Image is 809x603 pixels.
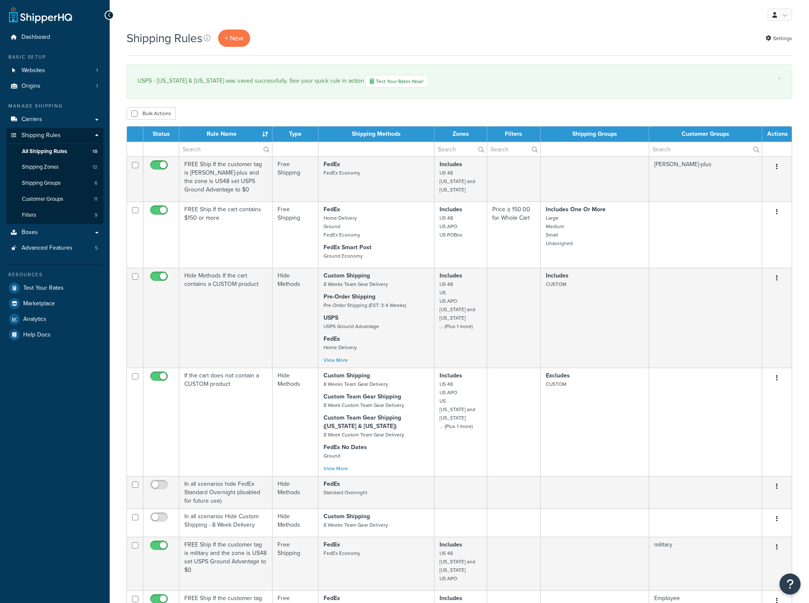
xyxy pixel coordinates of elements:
td: In all scenarios Hide Custom Shipping - 8 Week Delivery [179,509,272,537]
strong: Includes [440,205,462,214]
li: Shipping Rules [6,128,103,224]
small: Standard Overnight [324,489,367,496]
td: FREE Ship If the cart contains $150 or more [179,202,272,268]
div: USPS - [US_STATE] & [US_STATE] was saved successfully. See your quick rule in action [138,75,781,88]
a: All Shipping Rules 18 [6,144,103,159]
span: 6 [94,180,97,187]
span: Advanced Features [22,245,73,252]
small: US 48 US APO US POBox [440,214,462,239]
span: Customer Groups [22,196,63,203]
small: US 48 US US APO [US_STATE] and [US_STATE] ... (Plus 1 more) [440,280,475,330]
small: 8 Weeks Team Gear Delivery [324,521,388,529]
strong: FedEx No Dates [324,443,367,452]
td: FREE Ship If the customer tag is military and the zone is US48 set USPS Ground Advantage to $0 [179,537,272,590]
strong: Includes One Or More [546,205,606,214]
a: View More [324,356,348,364]
span: Marketplace [23,300,55,307]
small: FedEx Economy [324,169,360,177]
strong: FedEx [324,205,340,214]
span: Analytics [23,316,46,323]
strong: Custom Shipping [324,371,370,380]
strong: Custom Shipping [324,512,370,521]
li: Help Docs [6,327,103,342]
strong: Includes [440,271,462,280]
small: CUSTOM [546,280,566,288]
a: Settings [766,32,792,44]
input: Search [649,142,762,156]
strong: Pre-Order Shipping [324,292,375,301]
input: Search [487,142,540,156]
a: Shipping Zones 12 [6,159,103,175]
strong: FedEx [324,479,340,488]
li: All Shipping Rules [6,144,103,159]
td: military [649,537,762,590]
li: Origins [6,78,103,94]
div: Basic Setup [6,54,103,61]
th: Status [143,127,179,142]
strong: FedEx [324,594,340,603]
span: Carriers [22,116,42,123]
td: Free Shipping [272,202,318,268]
th: Shipping Methods [318,127,434,142]
strong: Includes [546,271,569,280]
a: Shipping Rules [6,128,103,143]
td: If the cart does not contain a CUSTOM product [179,368,272,476]
a: Boxes [6,225,103,240]
td: Hide Methods [272,476,318,509]
li: Analytics [6,312,103,327]
span: All Shipping Rules [22,148,67,155]
span: 12 [93,164,97,171]
input: Search [179,142,272,156]
span: Shipping Zones [22,164,59,171]
strong: Includes [440,540,462,549]
li: Customer Groups [6,191,103,207]
span: 1 [96,67,98,74]
span: 9 [94,212,97,219]
small: 8 Week Custom Team Gear Delivery [324,401,404,409]
a: Origins 1 [6,78,103,94]
strong: USPS [324,313,338,322]
strong: Excludes [546,371,570,380]
strong: Custom Shipping [324,271,370,280]
span: Shipping Groups [22,180,61,187]
a: Carriers [6,112,103,127]
span: Help Docs [23,331,51,339]
td: Hide Methods [272,368,318,476]
small: Home Delivery [324,344,357,351]
small: 8 Weeks Team Gear Delivery [324,280,388,288]
strong: Custom Team Gear Shipping ([US_STATE] & [US_STATE]) [324,413,401,431]
span: 1 [96,83,98,90]
a: Websites 1 [6,63,103,78]
strong: FedEx [324,160,340,169]
small: Large Medium Small Unassigned [546,214,573,247]
input: Search [434,142,487,156]
td: Hide Methods [272,268,318,368]
li: Test Your Rates [6,280,103,296]
small: Ground Economy [324,252,363,260]
th: Customer Groups [649,127,762,142]
th: Filters [487,127,540,142]
a: × [778,75,781,82]
strong: Custom Team Gear Shipping [324,392,401,401]
button: Open Resource Center [779,573,801,595]
a: Dashboard [6,30,103,45]
a: Marketplace [6,296,103,311]
strong: Includes [440,371,462,380]
a: Filters 9 [6,207,103,223]
span: Origins [22,83,40,90]
span: Boxes [22,229,38,236]
div: Resources [6,271,103,278]
li: Shipping Zones [6,159,103,175]
div: Manage Shipping [6,102,103,110]
a: Advanced Features 5 [6,240,103,256]
button: Bulk Actions [127,107,176,120]
th: Rule Name : activate to sort column ascending [179,127,272,142]
small: CUSTOM [546,380,566,388]
span: 5 [95,245,98,252]
strong: FedEx [324,540,340,549]
strong: FedEx [324,334,340,343]
small: Pre-Order Shipping (EST: 3-4 Weeks) [324,301,406,309]
td: In all scenarios hide FedEx Standard Overnight (disabled for future use) [179,476,272,509]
